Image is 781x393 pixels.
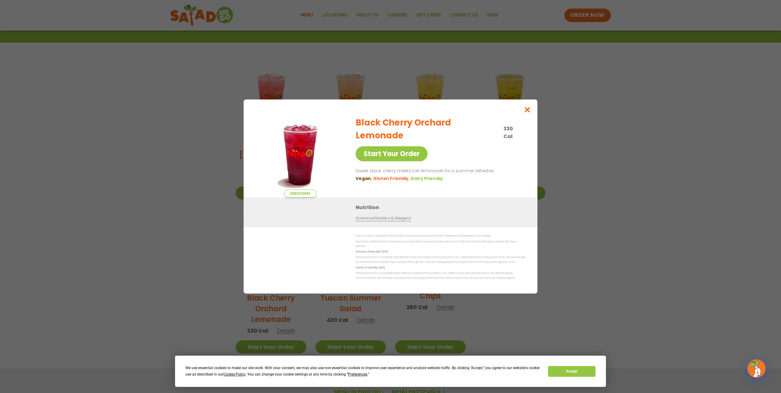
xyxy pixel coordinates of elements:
[356,271,525,280] p: While our menu includes foods that are made without dairy, our restaurants are not dairy free. We...
[356,167,523,175] p: Sweet black cherry meets tart lemonade for a summer refresher.
[356,146,428,161] a: Start Your Order
[356,204,528,211] h3: Nutrition
[356,234,525,238] p: We are not an allergen free facility and cannot guarantee the absence of allergens in our foods.
[284,189,316,197] span: Seasonal
[356,116,500,142] h2: Black Cherry Orchard Lemonade
[185,365,541,378] div: We use essential cookies to make our site work. With your consent, we may also use non-essential ...
[175,356,606,387] div: Cookie Consent Prompt
[518,99,537,120] button: Close modal
[356,215,411,221] a: Download Nutrition & Allergens
[356,255,525,264] p: While our menu includes ingredients that are made without gluten, our restaurants are not gluten ...
[356,250,387,253] strong: Gluten Friendly (GF)
[548,366,595,377] button: Accept
[411,175,444,182] li: Dairy Friendly
[356,266,384,269] strong: Dairy Friendly (DF)
[356,239,525,249] p: Nutrition information is based on our standard recipes and portion sizes. Click Nutrition & Aller...
[257,112,343,197] img: Featured product photo for Black Cherry Orchard Lemonade
[373,175,411,182] li: Gluten Friendly
[356,175,373,182] li: Vegan
[348,372,367,376] span: Preferences
[223,372,245,376] span: Cookie Policy
[748,360,765,377] img: wpChatIcon
[503,125,523,140] p: 330 Cal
